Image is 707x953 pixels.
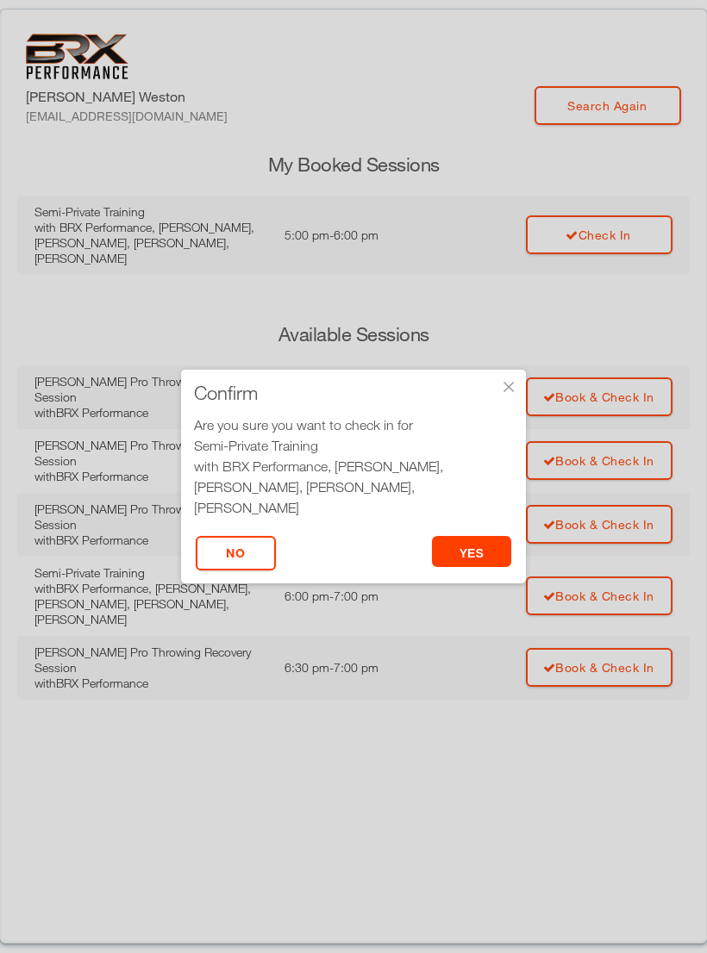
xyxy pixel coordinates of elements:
div: with BRX Performance, [PERSON_NAME], [PERSON_NAME], [PERSON_NAME], [PERSON_NAME] [194,456,513,518]
div: Are you sure you want to check in for at 5:00 pm? [194,414,513,539]
button: yes [432,536,512,567]
div: × [500,378,517,396]
div: Semi-Private Training [194,435,513,456]
button: No [196,536,276,570]
span: Confirm [194,384,258,402]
